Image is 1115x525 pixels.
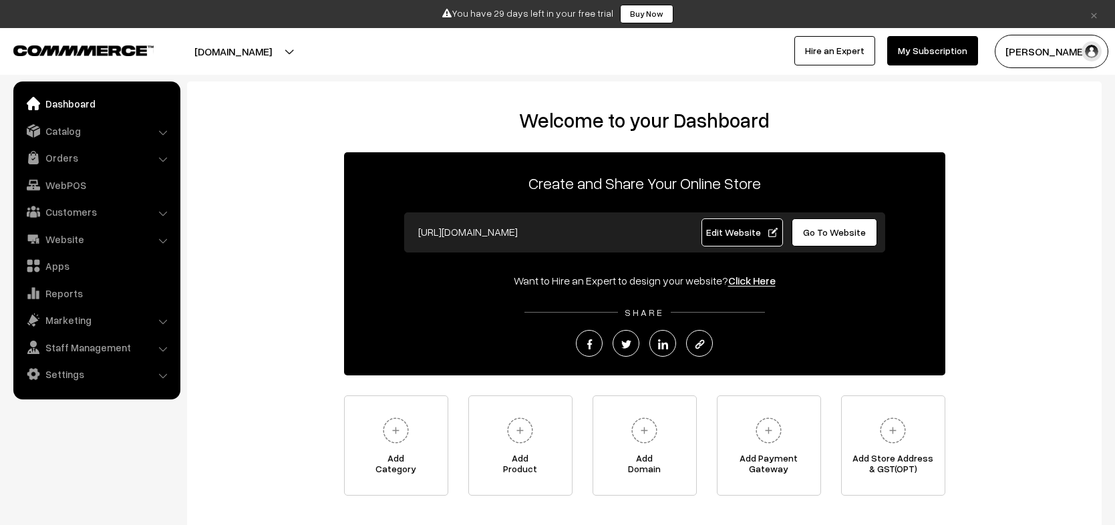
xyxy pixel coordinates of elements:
span: Edit Website [706,226,778,238]
img: COMMMERCE [13,45,154,55]
img: plus.svg [626,412,663,449]
a: × [1085,6,1103,22]
a: WebPOS [17,173,176,197]
a: Buy Now [620,5,673,23]
a: AddCategory [344,395,448,496]
span: Add Product [469,453,572,480]
a: Reports [17,281,176,305]
a: Add Store Address& GST(OPT) [841,395,945,496]
a: Orders [17,146,176,170]
span: Add Domain [593,453,696,480]
a: Website [17,227,176,251]
a: AddProduct [468,395,573,496]
img: user [1082,41,1102,61]
span: Add Category [345,453,448,480]
span: Add Store Address & GST(OPT) [842,453,945,480]
img: plus.svg [377,412,414,449]
a: Add PaymentGateway [717,395,821,496]
span: SHARE [618,307,671,318]
a: Settings [17,362,176,386]
a: AddDomain [593,395,697,496]
a: Customers [17,200,176,224]
span: Go To Website [803,226,866,238]
a: Edit Website [701,218,783,246]
div: Want to Hire an Expert to design your website? [344,273,945,289]
a: Click Here [728,274,776,287]
p: Create and Share Your Online Store [344,171,945,195]
a: Go To Website [792,218,878,246]
a: Catalog [17,119,176,143]
img: plus.svg [750,412,787,449]
h2: Welcome to your Dashboard [200,108,1088,132]
a: Apps [17,254,176,278]
img: plus.svg [502,412,538,449]
a: Staff Management [17,335,176,359]
a: Marketing [17,308,176,332]
a: COMMMERCE [13,41,130,57]
img: plus.svg [874,412,911,449]
div: You have 29 days left in your free trial [5,5,1110,23]
button: [DOMAIN_NAME] [148,35,319,68]
a: Dashboard [17,92,176,116]
a: Hire an Expert [794,36,875,65]
span: Add Payment Gateway [718,453,820,480]
button: [PERSON_NAME] [995,35,1108,68]
a: My Subscription [887,36,978,65]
